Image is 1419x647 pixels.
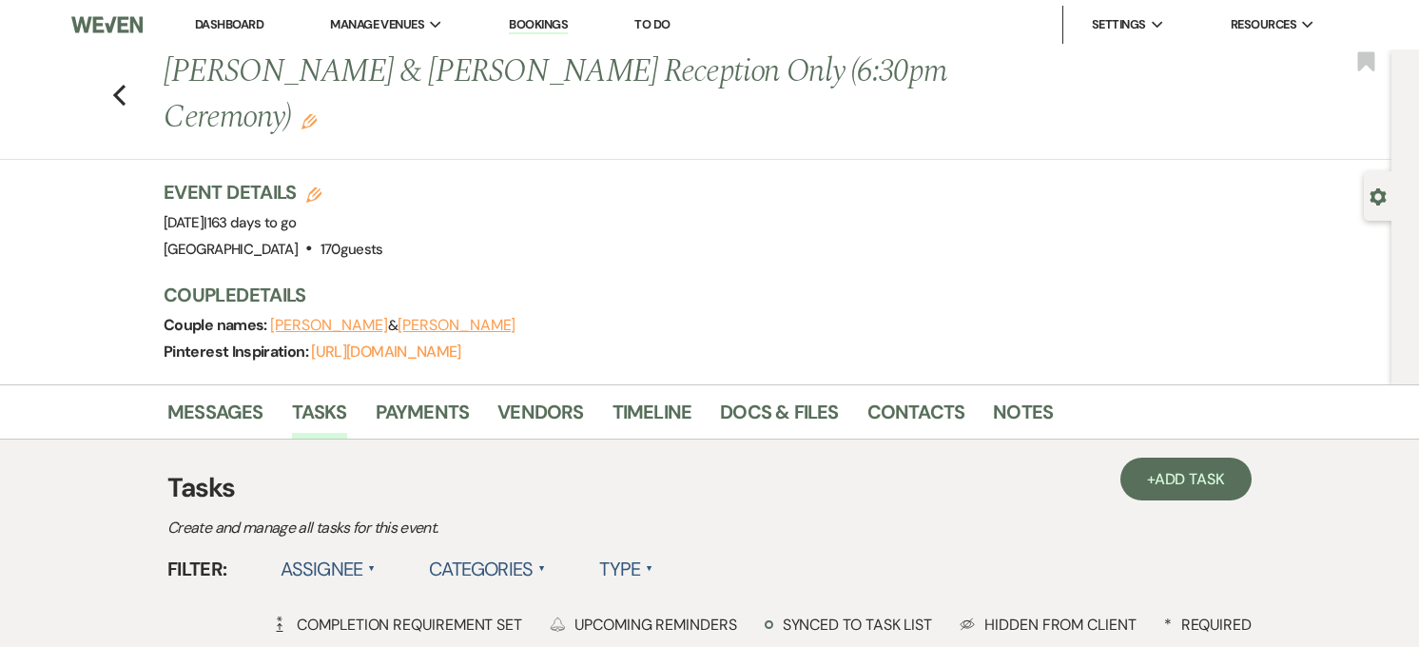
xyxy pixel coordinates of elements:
[270,318,388,333] button: [PERSON_NAME]
[204,213,296,232] span: |
[765,615,932,635] div: Synced to task list
[398,318,515,333] button: [PERSON_NAME]
[599,552,653,586] label: Type
[270,316,515,335] span: &
[960,615,1137,635] div: Hidden from Client
[164,282,1229,308] h3: Couple Details
[71,5,143,45] img: Weven Logo
[164,49,1016,140] h1: [PERSON_NAME] & [PERSON_NAME] Reception Only (6:30pm Ceremony)
[368,561,376,577] span: ▲
[1231,15,1296,34] span: Resources
[164,240,298,259] span: [GEOGRAPHIC_DATA]
[164,213,297,232] span: [DATE]
[429,552,546,586] label: Categories
[867,397,965,439] a: Contacts
[164,342,311,362] span: Pinterest Inspiration:
[167,555,227,583] span: Filter:
[321,240,383,259] span: 170 guests
[634,16,670,32] a: To Do
[167,468,1252,508] h3: Tasks
[1370,186,1387,205] button: Open lead details
[550,615,737,635] div: Upcoming Reminders
[195,16,263,32] a: Dashboard
[167,397,263,439] a: Messages
[1092,15,1146,34] span: Settings
[538,561,546,577] span: ▲
[311,342,460,362] a: [URL][DOMAIN_NAME]
[281,552,377,586] label: Assignee
[207,213,297,232] span: 163 days to go
[993,397,1053,439] a: Notes
[376,397,470,439] a: Payments
[330,15,424,34] span: Manage Venues
[167,516,833,540] p: Create and manage all tasks for this event.
[720,397,838,439] a: Docs & Files
[509,16,568,34] a: Bookings
[1155,469,1225,489] span: Add Task
[272,615,522,635] div: Completion Requirement Set
[612,397,692,439] a: Timeline
[1164,615,1252,635] div: Required
[164,315,270,335] span: Couple names:
[646,561,653,577] span: ▲
[292,397,347,439] a: Tasks
[301,112,317,129] button: Edit
[1120,458,1252,500] a: +Add Task
[164,179,383,206] h3: Event Details
[497,397,583,439] a: Vendors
